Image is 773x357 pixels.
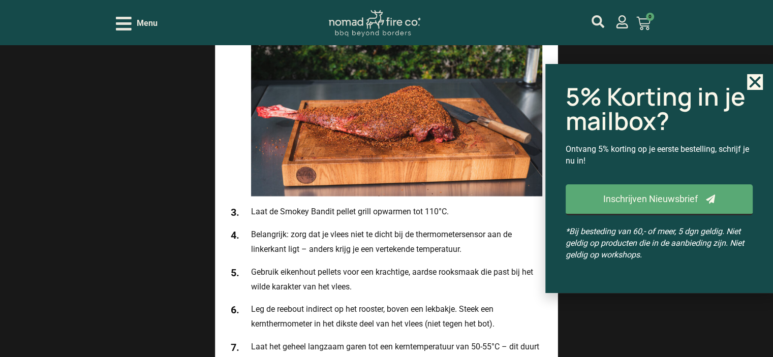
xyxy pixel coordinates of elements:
em: *Bij besteding van 60,- of meer, 5 dgn geldig. Niet geldig op producten die in de aanbieding zijn... [566,226,744,259]
li: Laat de Smokey Bandit pellet grill opwarmen tot 110°C. [231,204,542,219]
img: Nomad Logo [329,10,420,37]
li: Leg de reebout indirect op het rooster, boven een lekbakje. Steek een kernthermometer in het diks... [231,302,542,331]
span: 0 [646,13,654,21]
a: 0 [624,10,663,37]
p: Ontvang 5% korting op je eerste bestelling, schrijf je nu in! [566,143,753,167]
a: mijn account [615,15,629,28]
img: Reebout in de rub [251,2,542,196]
h2: 5% Korting in je mailbox? [566,84,753,133]
span: Inschrijven Nieuwsbrief [603,194,698,204]
a: mijn account [592,15,604,28]
span: Menu [137,17,158,29]
div: Open/Close Menu [116,15,158,33]
li: Belangrijk: zorg dat je vlees niet te dicht bij de thermometersensor aan de linkerkant ligt – and... [231,227,542,256]
a: Inschrijven Nieuwsbrief [566,184,753,215]
a: Close [747,74,763,90]
li: Gebruik eikenhout pellets voor een krachtige, aardse rooksmaak die past bij het wilde karakter va... [231,265,542,294]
